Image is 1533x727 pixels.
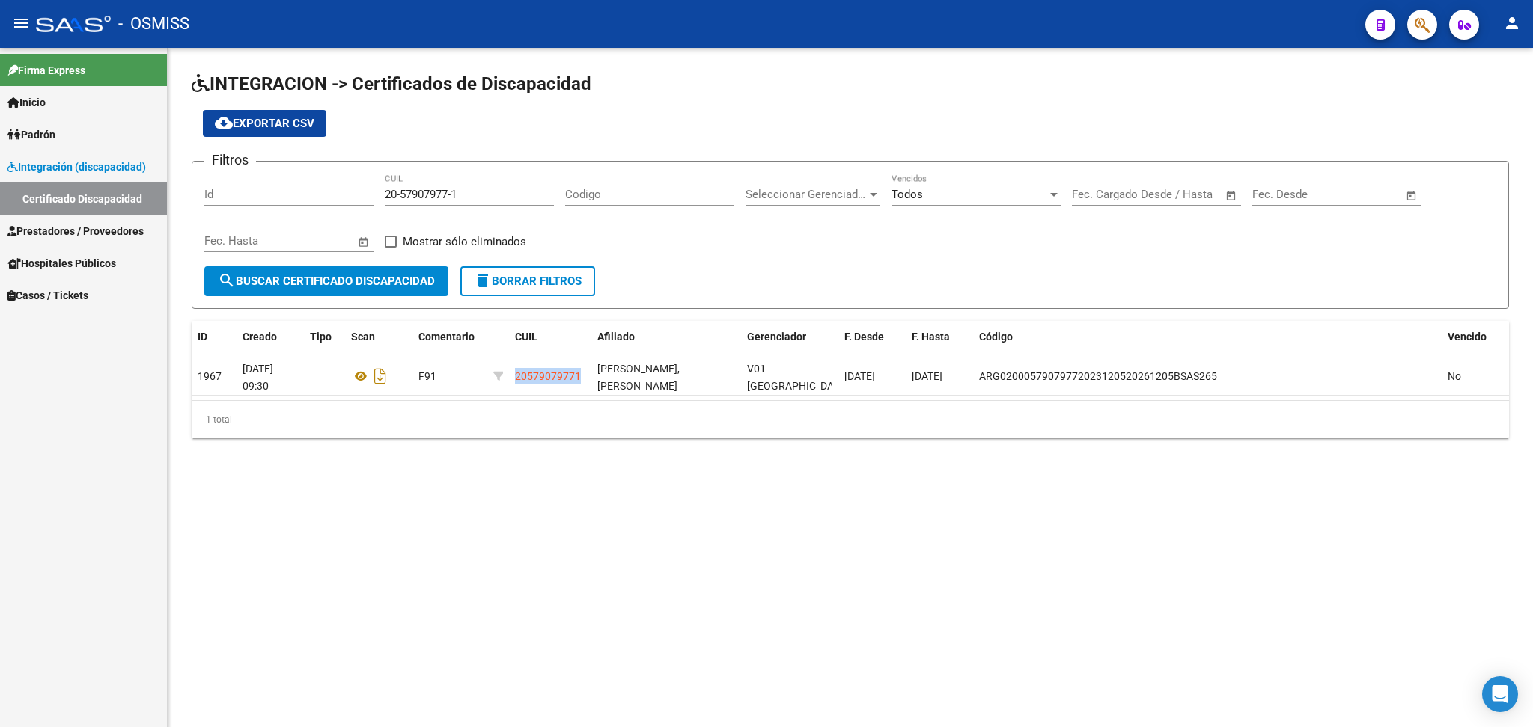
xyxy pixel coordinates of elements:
[746,188,867,201] span: Seleccionar Gerenciador
[892,188,923,201] span: Todos
[192,73,591,94] span: INTEGRACION -> Certificados de Discapacidad
[7,159,146,175] span: Integración (discapacidad)
[597,363,680,392] span: [PERSON_NAME], [PERSON_NAME]
[204,150,256,171] h3: Filtros
[906,321,973,353] datatable-header-cell: F. Hasta
[237,321,304,353] datatable-header-cell: Creado
[474,274,582,288] span: Borrar Filtros
[912,331,950,343] span: F. Hasta
[979,370,1217,382] span: ARG02000579079772023120520261205BSAS265
[1252,188,1313,201] input: Fecha inicio
[844,370,875,382] span: [DATE]
[403,233,526,251] span: Mostrar sólo eliminados
[215,114,233,132] mat-icon: cloud_download
[747,363,848,392] span: V01 - [GEOGRAPHIC_DATA]
[243,363,273,392] span: [DATE] 09:30
[1072,188,1133,201] input: Fecha inicio
[1448,370,1461,382] span: No
[7,126,55,143] span: Padrón
[973,321,1442,353] datatable-header-cell: Código
[356,233,373,251] button: Open calendar
[12,14,30,32] mat-icon: menu
[345,321,412,353] datatable-header-cell: Scan
[203,110,326,137] button: Exportar CSV
[597,331,635,343] span: Afiliado
[747,331,806,343] span: Gerenciador
[418,370,436,382] span: F91
[218,274,435,288] span: Buscar Certificado Discapacidad
[7,255,116,272] span: Hospitales Públicos
[474,272,492,289] mat-icon: delete
[192,321,237,353] datatable-header-cell: ID
[591,321,741,353] datatable-header-cell: Afiliado
[1442,321,1509,353] datatable-header-cell: Vencido
[7,223,144,239] span: Prestadores / Proveedores
[192,401,1509,438] div: 1 total
[7,94,46,111] span: Inicio
[118,7,189,40] span: - OSMISS
[1223,187,1240,204] button: Open calendar
[1326,188,1399,201] input: Fecha fin
[509,321,591,353] datatable-header-cell: CUIL
[310,331,332,343] span: Tipo
[7,287,88,304] span: Casos / Tickets
[351,331,375,343] span: Scan
[838,321,906,353] datatable-header-cell: F. Desde
[278,234,351,248] input: Fecha fin
[912,370,942,382] span: [DATE]
[515,370,581,382] span: 20579079771
[1482,676,1518,712] div: Open Intercom Messenger
[304,321,345,353] datatable-header-cell: Tipo
[204,266,448,296] button: Buscar Certificado Discapacidad
[218,272,236,289] mat-icon: search
[198,370,222,382] span: 1967
[1503,14,1521,32] mat-icon: person
[371,364,390,388] i: Descargar documento
[1146,188,1219,201] input: Fecha fin
[979,331,1013,343] span: Código
[515,331,537,343] span: CUIL
[243,331,277,343] span: Creado
[1448,331,1487,343] span: Vencido
[844,331,884,343] span: F. Desde
[418,331,475,343] span: Comentario
[7,62,85,79] span: Firma Express
[204,234,265,248] input: Fecha inicio
[198,331,207,343] span: ID
[741,321,838,353] datatable-header-cell: Gerenciador
[460,266,595,296] button: Borrar Filtros
[215,117,314,130] span: Exportar CSV
[412,321,487,353] datatable-header-cell: Comentario
[1404,187,1421,204] button: Open calendar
